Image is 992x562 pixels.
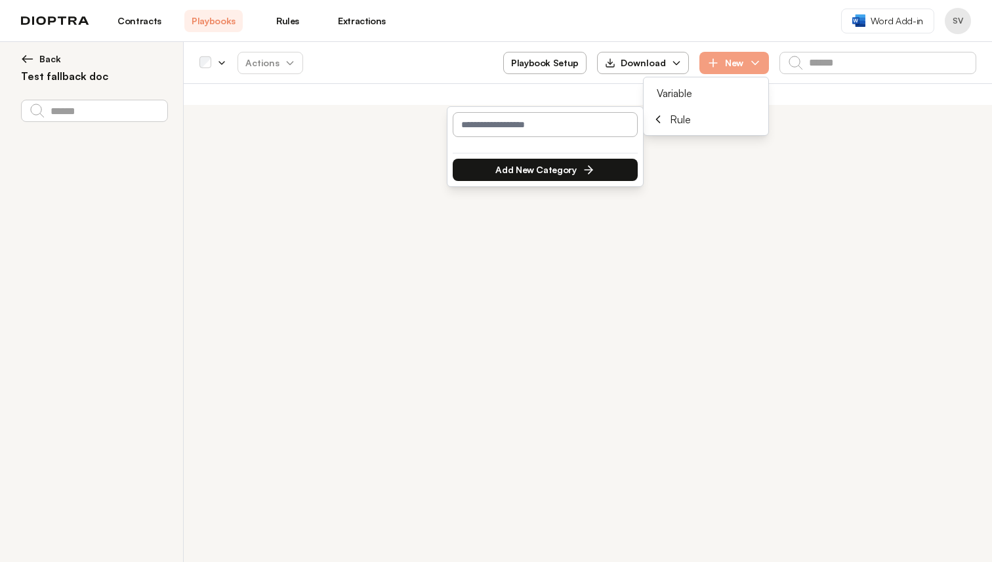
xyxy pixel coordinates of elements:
div: Download [605,56,666,70]
button: Add New Category [453,159,638,181]
button: Back [21,52,167,66]
span: Back [39,52,61,66]
a: Rules [258,10,317,32]
button: New [699,52,769,74]
span: Variable [657,85,692,101]
div: Select all [199,57,211,69]
button: Actions [238,52,303,74]
button: Profile menu [945,8,971,34]
span: Word Add-in [871,14,923,28]
a: Playbooks [184,10,243,32]
h2: Test fallback doc [21,68,167,84]
span: Actions [235,51,306,75]
a: Contracts [110,10,169,32]
button: Playbook Setup [503,52,587,74]
span: Rule [670,111,691,127]
button: Download [597,52,689,74]
img: logo [21,16,89,26]
img: word [852,14,865,27]
a: Word Add-in [841,9,934,33]
a: Extractions [333,10,391,32]
img: left arrow [21,52,34,66]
